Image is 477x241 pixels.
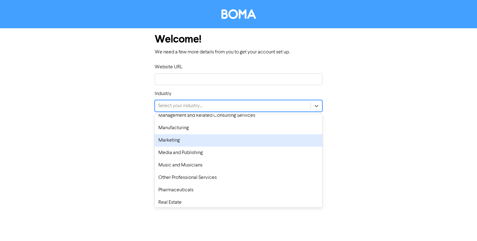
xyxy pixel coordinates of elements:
[155,147,322,159] div: Media and Publishing
[155,90,171,98] label: Industry
[446,211,477,241] iframe: Chat Widget
[16,16,68,21] div: Domain: [DOMAIN_NAME]
[155,109,322,122] div: Management and Related Consulting Services
[17,36,22,41] img: tab_domain_overview_orange.svg
[158,102,202,110] div: Select your industry...
[155,33,322,46] h1: Welcome!
[17,10,30,15] div: v 4.0.25
[221,9,256,19] img: BOMA Logo
[155,184,322,196] div: Pharmaceuticals
[155,196,322,209] div: Real Estate
[62,36,67,41] img: tab_keywords_by_traffic_grey.svg
[10,10,15,15] img: logo_orange.svg
[24,37,56,41] div: Domain Overview
[155,159,322,171] div: Music and Musicians
[155,134,322,147] div: Marketing
[155,63,183,71] label: Website URL
[155,171,322,184] div: Other Professional Services
[155,122,322,134] div: Manufacturing
[155,48,322,56] p: We need a few more details from you to get your account set up.
[69,37,105,41] div: Keywords by Traffic
[10,16,15,21] img: website_grey.svg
